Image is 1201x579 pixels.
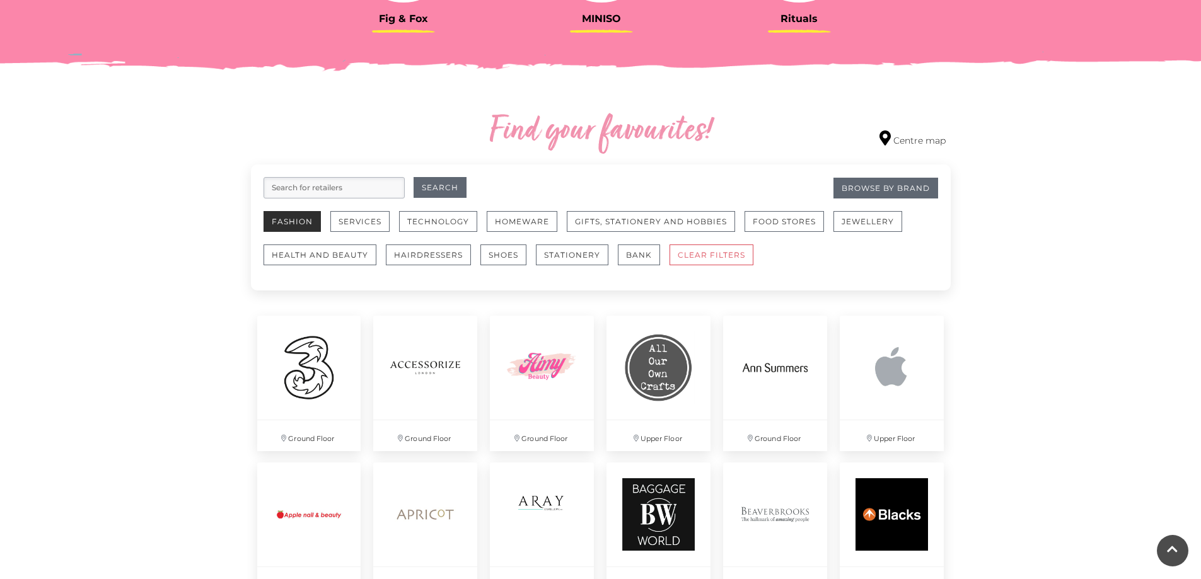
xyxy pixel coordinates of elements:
h3: MINISO [512,13,691,25]
button: Jewellery [833,211,902,232]
a: Health and Beauty [264,244,386,278]
button: Health and Beauty [264,244,376,265]
h3: Rituals [710,13,889,25]
a: Jewellery [833,211,912,244]
a: CLEAR FILTERS [670,244,763,278]
p: Ground Floor [490,420,594,451]
a: Upper Floor [600,309,717,457]
a: Gifts, Stationery and Hobbies [567,211,745,244]
a: Centre map [879,130,946,147]
a: Browse By Brand [833,178,938,198]
a: Fashion [264,211,330,244]
button: Technology [399,211,477,232]
a: Homeware [487,211,567,244]
button: Stationery [536,244,608,265]
p: Ground Floor [373,420,477,451]
button: Shoes [480,244,526,265]
a: Hairdressers [386,244,480,278]
h2: Find your favourites! [371,112,831,152]
p: Upper Floor [606,420,711,451]
a: Food Stores [745,211,833,244]
button: Bank [618,244,660,265]
p: Upper Floor [840,420,944,451]
p: Ground Floor [257,420,361,451]
a: Services [330,211,399,244]
h3: Fig & Fox [314,13,493,25]
button: Services [330,211,390,232]
a: Shoes [480,244,536,278]
a: Stationery [536,244,618,278]
a: Upper Floor [833,309,950,457]
button: Search [414,177,467,198]
button: Homeware [487,211,557,232]
a: Ground Floor [367,309,484,457]
button: Food Stores [745,211,824,232]
a: Ground Floor [484,309,600,457]
a: Ground Floor [717,309,833,457]
button: CLEAR FILTERS [670,244,753,265]
a: Technology [399,211,487,244]
button: Gifts, Stationery and Hobbies [567,211,735,232]
button: Fashion [264,211,321,232]
a: Bank [618,244,670,278]
button: Hairdressers [386,244,471,265]
p: Ground Floor [723,420,827,451]
input: Search for retailers [264,177,405,198]
a: Ground Floor [251,309,368,457]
